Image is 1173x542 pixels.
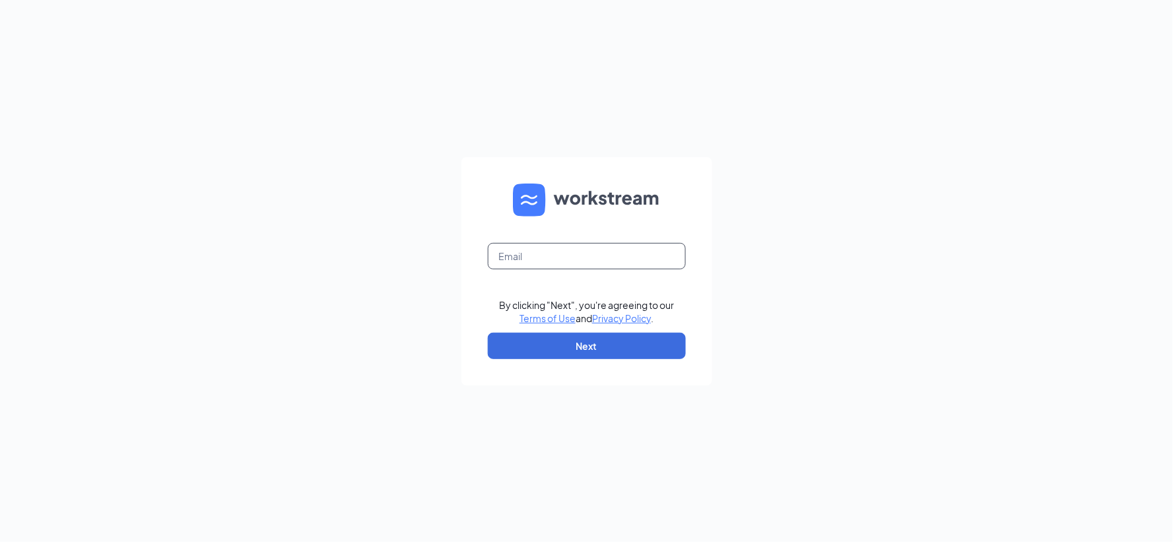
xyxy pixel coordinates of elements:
[592,312,651,324] a: Privacy Policy
[499,298,674,325] div: By clicking "Next", you're agreeing to our and .
[513,184,661,217] img: WS logo and Workstream text
[519,312,576,324] a: Terms of Use
[488,243,686,269] input: Email
[488,333,686,359] button: Next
